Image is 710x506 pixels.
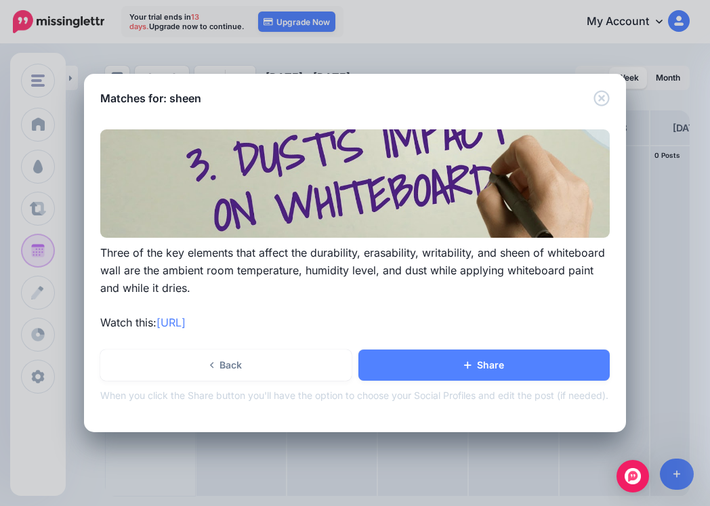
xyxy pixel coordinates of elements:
h5: Matches for: sheen [100,90,201,106]
a: [URL] [156,316,186,329]
a: Share [358,350,610,381]
img: maxresdefault.jpg [100,129,610,238]
button: Close [593,90,610,107]
p: Three of the key elements that affect the durability, erasability, writability, and sheen of whit... [100,245,610,333]
div: Open Intercom Messenger [617,460,649,492]
a: Back [100,350,352,381]
p: When you click the Share button you'll have the option to choose your Social Profiles and edit th... [100,387,610,403]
